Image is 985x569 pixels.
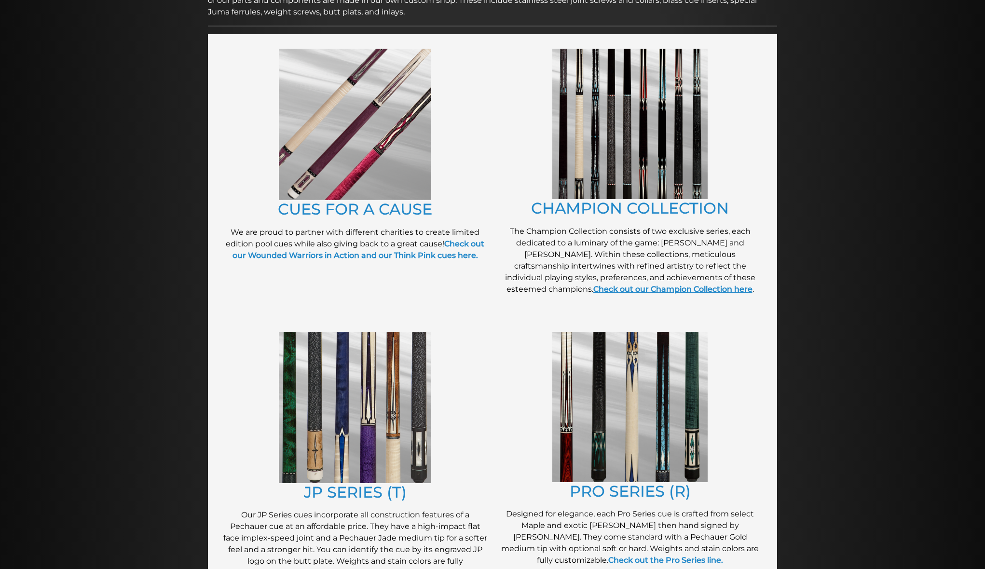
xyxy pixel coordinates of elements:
a: CUES FOR A CAUSE [278,200,432,218]
a: JP SERIES (T) [304,483,407,501]
p: We are proud to partner with different charities to create limited edition pool cues while also g... [222,227,488,261]
p: Designed for elegance, each Pro Series cue is crafted from select Maple and exotic [PERSON_NAME] ... [497,508,763,566]
a: Check out the Pro Series line. [608,555,723,565]
p: The Champion Collection consists of two exclusive series, each dedicated to a luminary of the gam... [497,226,763,295]
a: Check out our Wounded Warriors in Action and our Think Pink cues here. [233,239,485,260]
a: Check out our Champion Collection here [593,284,752,294]
a: CHAMPION COLLECTION [531,199,729,217]
a: PRO SERIES (R) [570,482,691,501]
